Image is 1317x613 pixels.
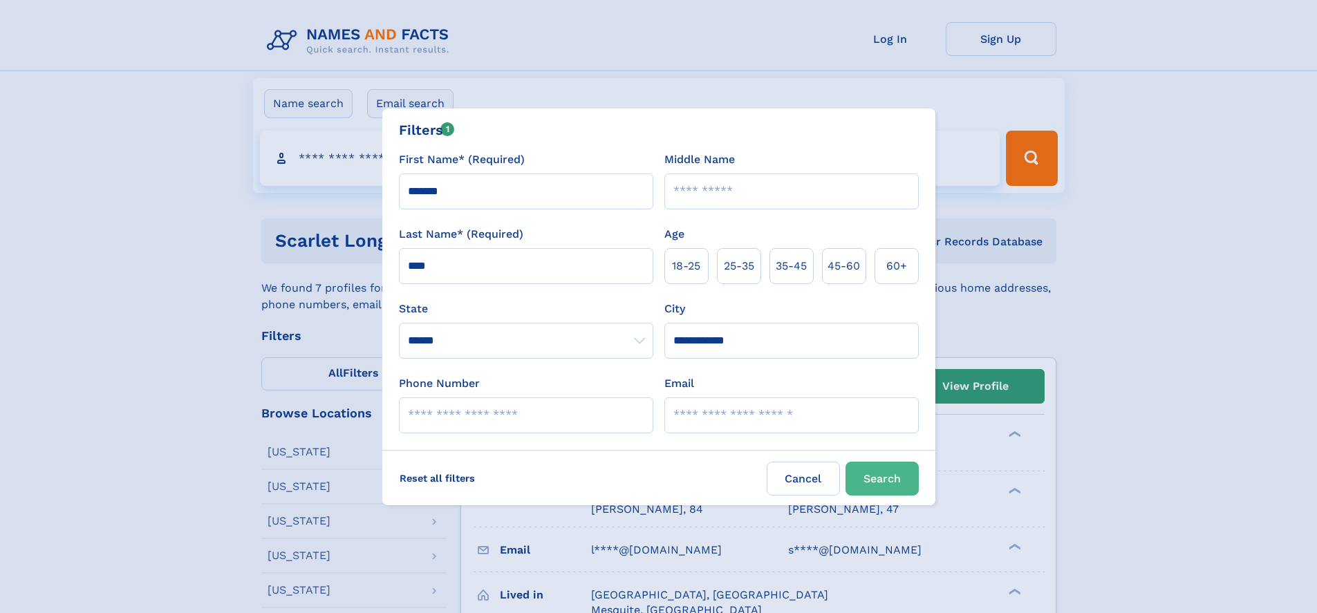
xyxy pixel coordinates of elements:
div: Filters [399,120,455,140]
label: Cancel [767,462,840,496]
label: State [399,301,653,317]
span: 35‑45 [776,258,807,274]
label: Phone Number [399,375,480,392]
span: 60+ [886,258,907,274]
label: Reset all filters [391,462,484,495]
span: 18‑25 [672,258,700,274]
label: City [664,301,685,317]
label: Age [664,226,684,243]
label: Email [664,375,694,392]
span: 45‑60 [828,258,860,274]
label: Last Name* (Required) [399,226,523,243]
label: Middle Name [664,151,735,168]
span: 25‑35 [724,258,754,274]
label: First Name* (Required) [399,151,525,168]
button: Search [846,462,919,496]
